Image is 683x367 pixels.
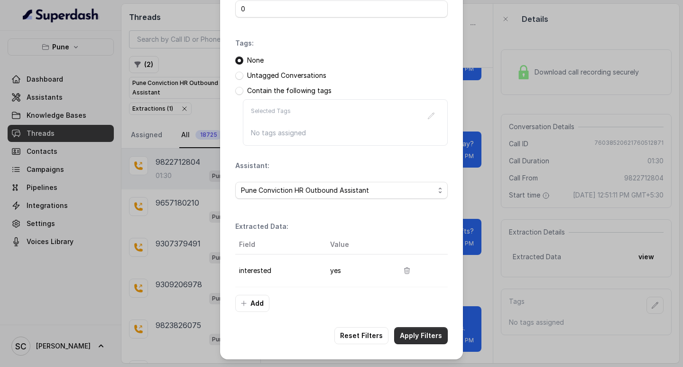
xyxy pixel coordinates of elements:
td: interested [235,254,323,287]
th: Value [323,235,391,254]
p: Selected Tags [251,107,291,124]
p: Contain the following tags [247,86,332,95]
button: Reset Filters [334,327,388,344]
p: Untagged Conversations [247,71,326,80]
button: Apply Filters [394,327,448,344]
p: Assistant: [235,161,269,170]
td: yes [323,254,391,287]
button: Pune Conviction HR Outbound Assistant [235,182,448,199]
p: None [247,56,264,65]
p: No tags assigned [251,128,440,138]
p: Tags: [235,38,254,48]
button: Add [235,295,269,312]
th: Field [235,235,323,254]
span: Pune Conviction HR Outbound Assistant [241,185,434,196]
p: Extracted Data: [235,222,288,231]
